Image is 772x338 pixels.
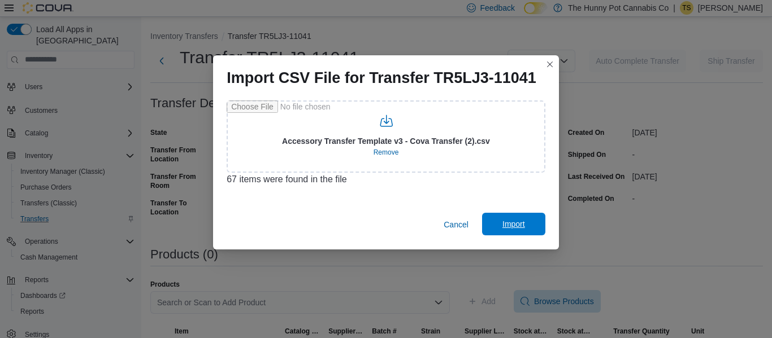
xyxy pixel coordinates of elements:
span: Import [502,218,525,230]
h1: Import CSV File for Transfer TR5LJ3-11041 [227,69,536,87]
button: Cancel [439,213,473,236]
div: 67 items were found in the file [227,173,545,186]
span: Remove [374,148,399,157]
button: Clear selected files [369,146,404,159]
span: Cancel [444,219,469,230]
button: Import [482,213,545,235]
button: Closes this modal window [543,58,557,71]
